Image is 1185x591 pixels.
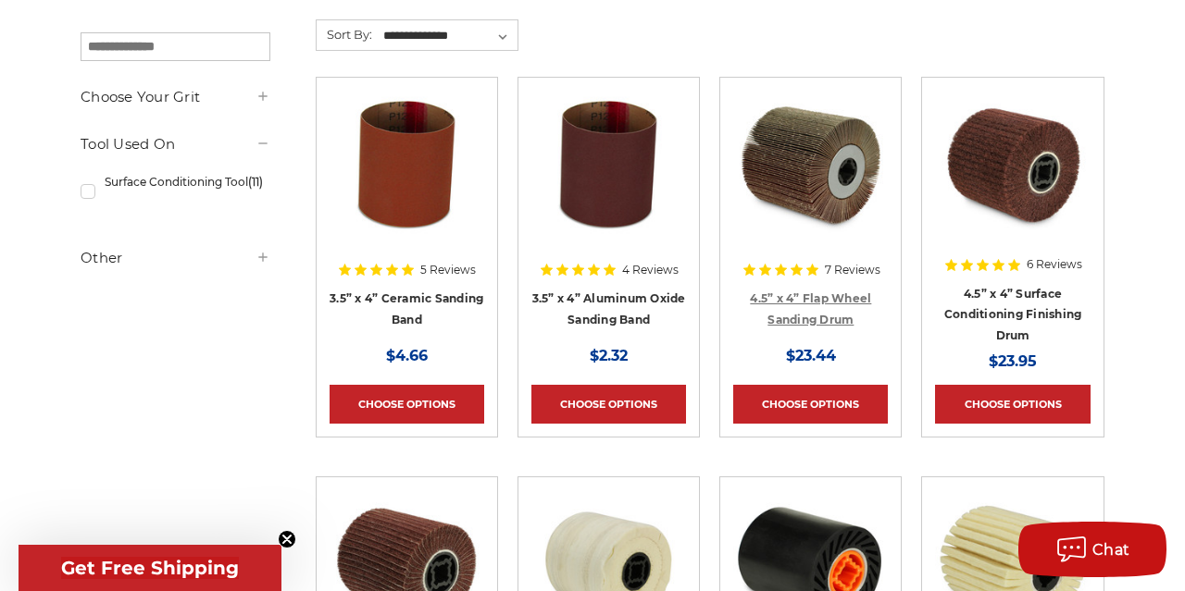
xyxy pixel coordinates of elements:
span: (11) [248,175,263,189]
a: 3.5x4 inch ceramic sanding band for expanding rubber drum [330,91,484,294]
select: Sort By: [380,22,518,50]
span: $2.32 [590,347,628,364]
a: 4.5 inch x 4 inch flap wheel sanding drum [733,91,888,294]
h5: Choose Your Grit [81,86,269,108]
a: Choose Options [935,385,1090,424]
a: Surface Conditioning Tool [81,166,269,217]
div: Get Free ShippingClose teaser [19,545,281,591]
a: 3.5x4 inch sanding band for expanding rubber drum [531,91,686,294]
a: Choose Options [531,385,686,424]
span: $4.66 [386,347,428,364]
img: 3.5x4 inch sanding band for expanding rubber drum [531,91,686,239]
a: 3.5” x 4” Ceramic Sanding Band [330,291,483,326]
span: Get Free Shipping [61,557,239,579]
h5: Tool Used On [81,133,269,155]
a: 4.5” x 4” Flap Wheel Sanding Drum [750,291,871,326]
h5: Other [81,247,269,269]
button: Chat [1018,522,1166,577]
img: 4.5 inch x 4 inch flap wheel sanding drum [733,91,888,239]
a: 4.5” x 4” Surface Conditioning Finishing Drum [944,287,1082,342]
img: 4.5 Inch Surface Conditioning Finishing Drum [935,91,1090,239]
span: $23.95 [989,352,1037,370]
a: 3.5” x 4” Aluminum Oxide Sanding Band [532,291,686,326]
button: Close teaser [278,530,296,548]
span: Chat [1092,541,1130,559]
a: Choose Options [733,385,888,424]
a: Choose Options [330,385,484,424]
img: 3.5x4 inch ceramic sanding band for expanding rubber drum [330,91,484,239]
a: 4.5 Inch Surface Conditioning Finishing Drum [935,91,1090,294]
label: Sort By: [317,20,372,48]
span: $23.44 [786,347,836,364]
